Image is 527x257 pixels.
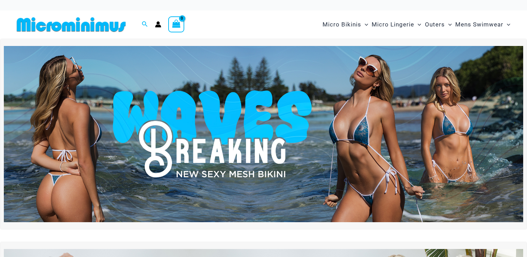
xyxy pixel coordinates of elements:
[168,16,184,32] a: View Shopping Cart, empty
[445,16,452,33] span: Menu Toggle
[454,14,512,35] a: Mens SwimwearMenu ToggleMenu Toggle
[503,16,510,33] span: Menu Toggle
[323,16,361,33] span: Micro Bikinis
[142,20,148,29] a: Search icon link
[372,16,414,33] span: Micro Lingerie
[321,14,370,35] a: Micro BikinisMenu ToggleMenu Toggle
[370,14,423,35] a: Micro LingerieMenu ToggleMenu Toggle
[155,21,161,28] a: Account icon link
[320,13,513,36] nav: Site Navigation
[423,14,454,35] a: OutersMenu ToggleMenu Toggle
[14,17,129,32] img: MM SHOP LOGO FLAT
[425,16,445,33] span: Outers
[455,16,503,33] span: Mens Swimwear
[4,46,523,223] img: Waves Breaking Ocean Bikini Pack
[414,16,421,33] span: Menu Toggle
[361,16,368,33] span: Menu Toggle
